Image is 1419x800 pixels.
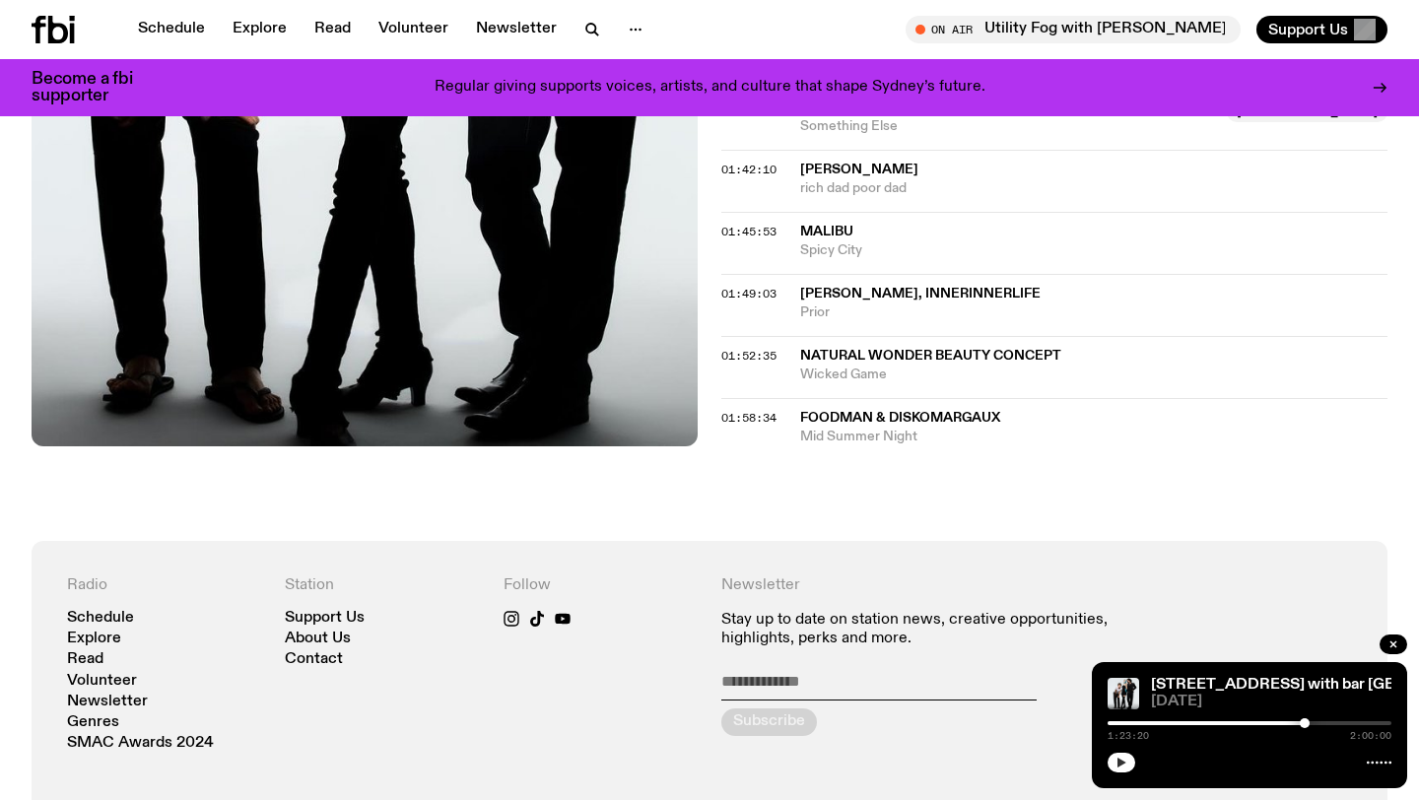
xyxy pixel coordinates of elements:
[800,428,1387,446] span: Mid Summer Night
[1151,695,1391,709] span: [DATE]
[800,225,853,238] span: Malibu
[67,632,121,646] a: Explore
[721,413,777,424] button: 01:58:34
[800,179,1387,198] span: rich dad poor dad
[1108,731,1149,741] span: 1:23:20
[800,163,918,176] span: [PERSON_NAME]
[721,224,777,239] span: 01:45:53
[285,576,479,595] h4: Station
[721,165,777,175] button: 01:42:10
[67,736,214,751] a: SMAC Awards 2024
[721,227,777,237] button: 01:45:53
[367,16,460,43] a: Volunteer
[67,715,119,730] a: Genres
[221,16,299,43] a: Explore
[1268,21,1348,38] span: Support Us
[721,348,777,364] span: 01:52:35
[721,576,1134,595] h4: Newsletter
[721,351,777,362] button: 01:52:35
[464,16,569,43] a: Newsletter
[721,162,777,177] span: 01:42:10
[800,117,1215,136] span: Something Else
[721,611,1134,648] p: Stay up to date on station news, creative opportunities, highlights, perks and more.
[721,410,777,426] span: 01:58:34
[1350,731,1391,741] span: 2:00:00
[906,16,1241,43] button: On AirUtility Fog with [PERSON_NAME]
[67,674,137,689] a: Volunteer
[800,366,1387,384] span: Wicked Game
[800,303,1387,322] span: Prior
[303,16,363,43] a: Read
[67,652,103,667] a: Read
[67,695,148,709] a: Newsletter
[721,286,777,301] span: 01:49:03
[800,411,1000,425] span: Foodman & Diskomargaux
[504,576,698,595] h4: Follow
[285,632,351,646] a: About Us
[800,349,1061,363] span: natural wonder beauty concept
[285,611,365,626] a: Support Us
[435,79,985,97] p: Regular giving supports voices, artists, and culture that shape Sydney’s future.
[800,241,1387,260] span: Spicy City
[721,289,777,300] button: 01:49:03
[721,708,817,736] button: Subscribe
[1256,16,1387,43] button: Support Us
[67,611,134,626] a: Schedule
[126,16,217,43] a: Schedule
[67,576,261,595] h4: Radio
[800,287,1041,300] span: [PERSON_NAME], innerinnerlife
[32,71,158,104] h3: Become a fbi supporter
[285,652,343,667] a: Contact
